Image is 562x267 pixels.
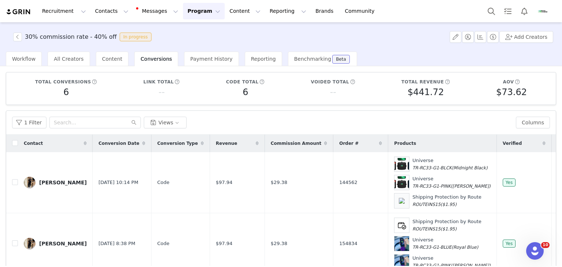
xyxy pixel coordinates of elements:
[12,117,46,128] button: 1 Filter
[91,3,133,19] button: Contacts
[158,86,165,99] h5: --
[133,3,183,19] button: Messages
[394,218,409,233] img: route-package-protection-logo-v3.png
[216,179,233,186] span: $97.94
[39,180,87,185] div: [PERSON_NAME]
[541,242,550,248] span: 10
[49,117,141,128] input: Search...
[54,56,83,62] span: All Creators
[516,117,550,128] button: Columns
[183,3,225,19] button: Program
[24,238,35,249] img: 1673ec1f-147e-4ab1-9e33-da64efb1492f.jpg
[24,177,35,188] img: 1673ec1f-147e-4ab1-9e33-da64efb1492f.jpg
[441,226,457,232] span: ($1.95)
[336,57,346,61] div: Beta
[13,33,154,41] span: [object Object]
[412,184,451,189] span: TR-RC33-G1-PINK
[38,3,90,19] button: Recruitment
[12,56,35,62] span: Workflow
[412,218,482,232] div: Shipping Protection by Route
[190,56,233,62] span: Payment History
[24,177,87,188] a: [PERSON_NAME]
[311,3,340,19] a: Brands
[35,79,91,85] h5: Total conversions
[516,3,532,19] button: Notifications
[500,3,516,19] a: Tasks
[412,226,441,232] span: ROUTEINS15
[63,86,69,99] h5: 6
[226,79,259,85] h5: Code total
[533,5,556,17] button: Profile
[408,86,444,99] h5: $441.72
[265,3,311,19] button: Reporting
[441,202,457,207] span: ($1.95)
[243,86,248,99] h5: 6
[412,157,488,171] div: Universe
[526,242,544,260] iframe: Intercom live chat
[98,179,138,186] span: [DATE] 10:14 PM
[39,241,87,247] div: [PERSON_NAME]
[341,3,382,19] a: Community
[412,175,491,189] div: Universe
[412,236,478,251] div: Universe
[24,140,43,147] span: Contact
[503,240,516,248] span: Yes
[452,245,478,250] span: (Royal Blue)
[499,31,553,43] button: Add Creators
[394,236,409,251] img: ScreenShot2024-03-15at8.50.22AM_fb0c3fb2-8e7b-4620-a2d7-7db1cee2f6eb.png
[339,140,359,147] span: Order #
[157,240,169,247] span: Code
[311,79,349,85] h5: Voided total
[271,179,288,186] span: $29.38
[503,140,522,147] span: Verified
[251,56,276,62] span: Reporting
[143,79,174,85] h5: Link total
[131,120,136,125] i: icon: search
[140,56,172,62] span: Conversions
[401,79,444,85] h5: Total revenue
[98,140,139,147] span: Conversion Date
[412,245,452,250] span: TR-RC33-G1-BLUE
[394,158,409,170] img: IMG-20231126-WA0013.jpg
[98,240,135,247] span: [DATE] 8:38 PM
[120,33,151,41] span: In progress
[452,165,488,170] span: (Midnight Black)
[216,140,237,147] span: Revenue
[157,179,169,186] span: Code
[144,117,187,128] button: Views
[339,240,357,247] span: 154834
[537,5,549,17] img: 61eee7cb-98c9-4f3c-b944-d4b09008742e.png
[330,86,336,99] h5: --
[271,240,288,247] span: $29.38
[399,198,405,204] img: route-package-protection-logoV2_04474267-22c4-4cf5-a806-f2e86b5c52b8.jpg
[394,176,409,188] img: IMG-20231126-WA0013.jpg
[394,140,416,147] span: Products
[271,140,321,147] span: Commission Amount
[412,165,452,170] span: TR-RC33-G1-BLCK
[451,184,491,189] span: ([PERSON_NAME])
[225,3,265,19] button: Content
[216,240,233,247] span: $97.94
[25,33,117,41] h3: 30% commission rate - 40% off
[483,3,499,19] button: Search
[157,140,198,147] span: Conversion Type
[294,56,331,62] span: Benchmarking
[102,56,123,62] span: Content
[412,202,441,207] span: ROUTEINS15
[339,179,357,186] span: 144562
[496,86,527,99] h5: $73.62
[6,8,31,15] img: grin logo
[412,193,482,208] div: Shipping Protection by Route
[503,178,516,187] span: Yes
[24,238,87,249] a: [PERSON_NAME]
[503,79,514,85] h5: AOV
